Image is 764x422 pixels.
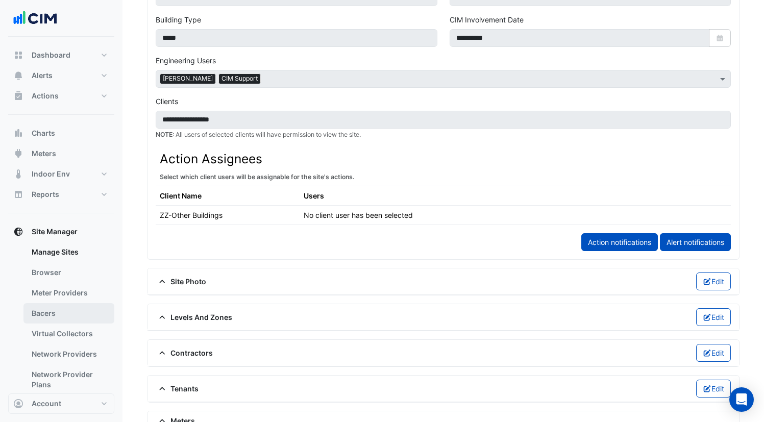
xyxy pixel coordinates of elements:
a: Action notifications [581,233,658,251]
button: Reports [8,184,114,205]
button: Site Manager [8,221,114,242]
div: Open Intercom Messenger [729,387,754,412]
button: Edit [696,272,731,290]
span: Reports [32,189,59,200]
strong: NOTE [156,131,172,138]
span: CIM Support [219,74,260,83]
app-icon: Dashboard [13,50,23,60]
th: Users [300,186,587,206]
button: Indoor Env [8,164,114,184]
app-icon: Charts [13,128,23,138]
small: Select which client users will be assignable for the site's actions. [160,173,355,181]
small: : All users of selected clients will have permission to view the site. [156,131,361,138]
label: CIM Involvement Date [450,14,524,25]
span: Site Manager [32,227,78,237]
span: Account [32,399,61,409]
span: Contractors [156,347,213,358]
app-icon: Indoor Env [13,169,23,179]
button: Actions [8,86,114,106]
span: Alerts [32,70,53,81]
a: Virtual Collectors [23,324,114,344]
a: Bacers [23,303,114,324]
span: Charts [32,128,55,138]
a: Browser [23,262,114,283]
span: Actions [32,91,59,101]
span: Dashboard [32,50,70,60]
span: Tenants [156,383,199,394]
span: Site Photo [156,276,206,287]
th: Client Name [156,186,300,206]
a: Meter Providers [23,283,114,303]
button: Edit [696,344,731,362]
span: Meters [32,148,56,159]
button: Account [8,393,114,414]
button: Alerts [8,65,114,86]
a: Network Provider Plans [23,364,114,395]
span: [PERSON_NAME] [160,74,215,83]
button: Dashboard [8,45,114,65]
span: Levels And Zones [156,312,232,322]
app-icon: Alerts [13,70,23,81]
app-icon: Site Manager [13,227,23,237]
a: Alert notifications [660,233,731,251]
td: No client user has been selected [300,206,587,225]
a: Manage Sites [23,242,114,262]
img: Company Logo [12,8,58,29]
app-icon: Actions [13,91,23,101]
label: Clients [156,96,178,107]
label: Engineering Users [156,55,216,66]
button: Charts [8,123,114,143]
app-icon: Meters [13,148,23,159]
button: Meters [8,143,114,164]
span: Indoor Env [32,169,70,179]
div: ZZ-Other Buildings [160,210,223,220]
a: Network Providers [23,344,114,364]
h3: Action Assignees [160,152,727,166]
label: Building Type [156,14,201,25]
app-icon: Reports [13,189,23,200]
button: Edit [696,380,731,398]
button: Edit [696,308,731,326]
